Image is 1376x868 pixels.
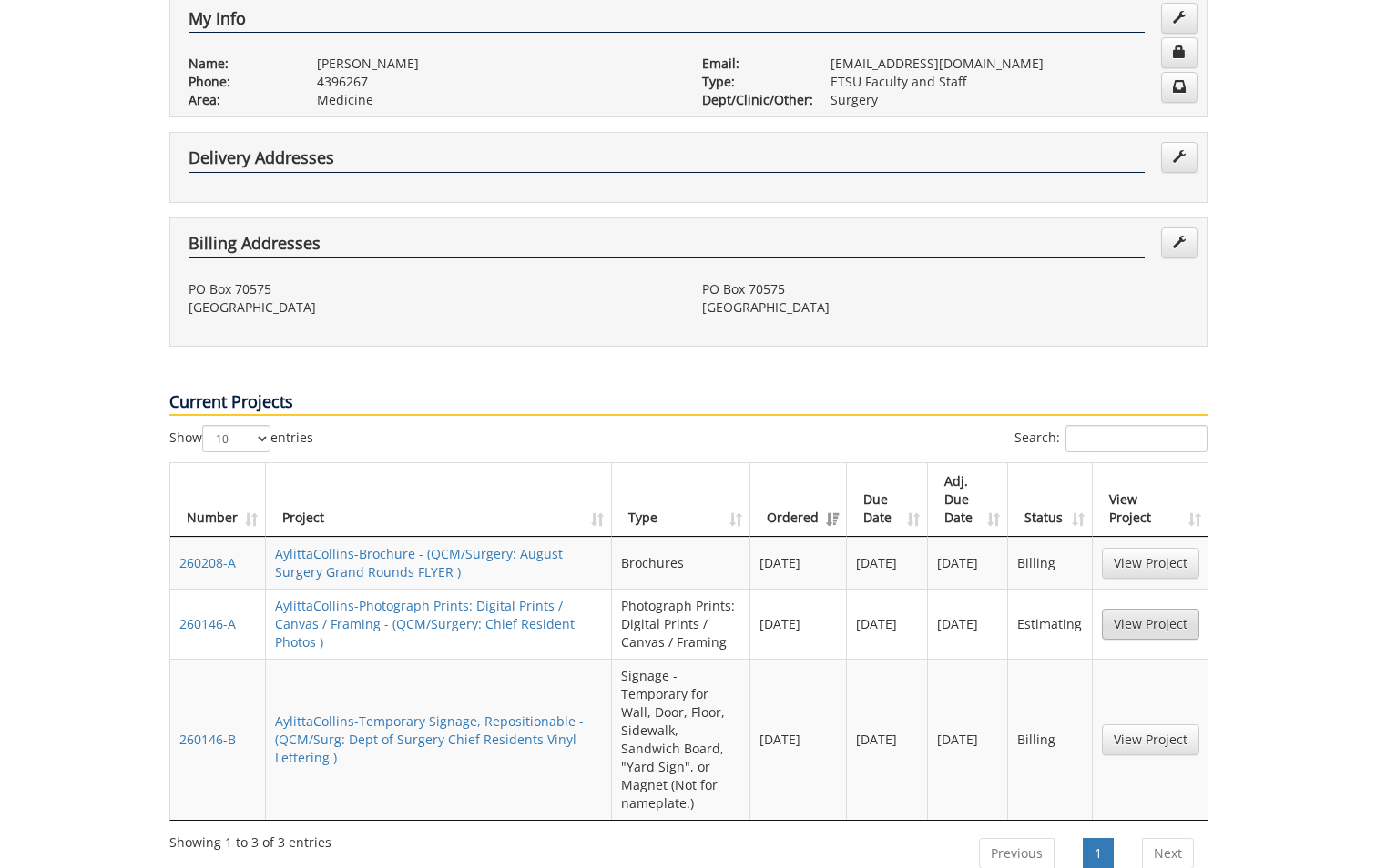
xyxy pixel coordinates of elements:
[317,55,675,73] p: [PERSON_NAME]
[189,298,675,317] p: [GEOGRAPHIC_DATA]
[612,463,750,537] th: Type: activate to sort column ascending
[831,73,1188,91] p: ETSU Faculty and Staff
[702,73,803,91] p: Type:
[831,55,1188,73] p: [EMAIL_ADDRESS][DOMAIN_NAME]
[702,280,1188,298] p: PO Box 70575
[612,537,750,589] td: Brochures
[179,731,236,748] a: 260146-B
[702,91,803,109] p: Dept/Clinic/Other:
[928,463,1009,537] th: Adj. Due Date: activate to sort column ascending
[189,10,1145,34] h4: My Info
[612,659,750,820] td: Signage - Temporary for Wall, Door, Floor, Sidewalk, Sandwich Board, "Yard Sign", or Magnet (Not ...
[1161,37,1198,68] a: Change Password
[275,712,584,766] a: AylittaCollins-Temporary Signage, Repositionable - (QCM/Surg: Dept of Surgery Chief Residents Vin...
[169,425,313,452] label: Show entries
[169,390,1208,416] p: Current Projects
[1102,609,1199,640] a: View Project
[189,149,1145,173] h4: Delivery Addresses
[1008,659,1092,820] td: Billing
[275,597,575,651] a: AylittaCollins-Photograph Prints: Digital Prints / Canvas / Framing - (QCM/Surgery: Chief Residen...
[1014,425,1208,452] label: Search:
[170,463,266,537] th: Number: activate to sort column ascending
[202,425,270,452] select: Showentries
[189,55,290,73] p: Name:
[189,73,290,91] p: Phone:
[702,298,1188,317] p: [GEOGRAPHIC_DATA]
[189,280,675,298] p: PO Box 70575
[317,73,675,91] p: 4396267
[1161,72,1198,103] a: Change Communication Preferences
[847,589,928,659] td: [DATE]
[179,615,236,632] a: 260146-A
[750,463,847,537] th: Ordered: activate to sort column ascending
[750,659,847,820] td: [DATE]
[1008,589,1092,659] td: Estimating
[1161,142,1198,173] a: Edit Addresses
[179,554,236,571] a: 260208-A
[612,589,750,659] td: Photograph Prints: Digital Prints / Canvas / Framing
[1161,3,1198,34] a: Edit Info
[1008,537,1092,589] td: Billing
[1161,227,1198,258] a: Edit Addresses
[275,545,563,580] a: AylittaCollins-Brochure - (QCM/Surgery: August Surgery Grand Rounds FLYER )
[928,589,1009,659] td: [DATE]
[831,91,1188,109] p: Surgery
[189,235,1145,258] h4: Billing Addresses
[317,91,675,109] p: Medicine
[189,91,290,109] p: Area:
[1065,425,1208,452] input: Search:
[847,537,928,589] td: [DATE]
[928,537,1009,589] td: [DATE]
[847,659,928,820] td: [DATE]
[1093,463,1208,537] th: View Project: activate to sort column ascending
[928,659,1009,820] td: [DATE]
[169,826,331,852] div: Showing 1 to 3 of 3 entries
[702,55,803,73] p: Email:
[750,537,847,589] td: [DATE]
[1102,724,1199,755] a: View Project
[847,463,928,537] th: Due Date: activate to sort column ascending
[750,589,847,659] td: [DATE]
[1102,548,1199,579] a: View Project
[266,463,612,537] th: Project: activate to sort column ascending
[1008,463,1092,537] th: Status: activate to sort column ascending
